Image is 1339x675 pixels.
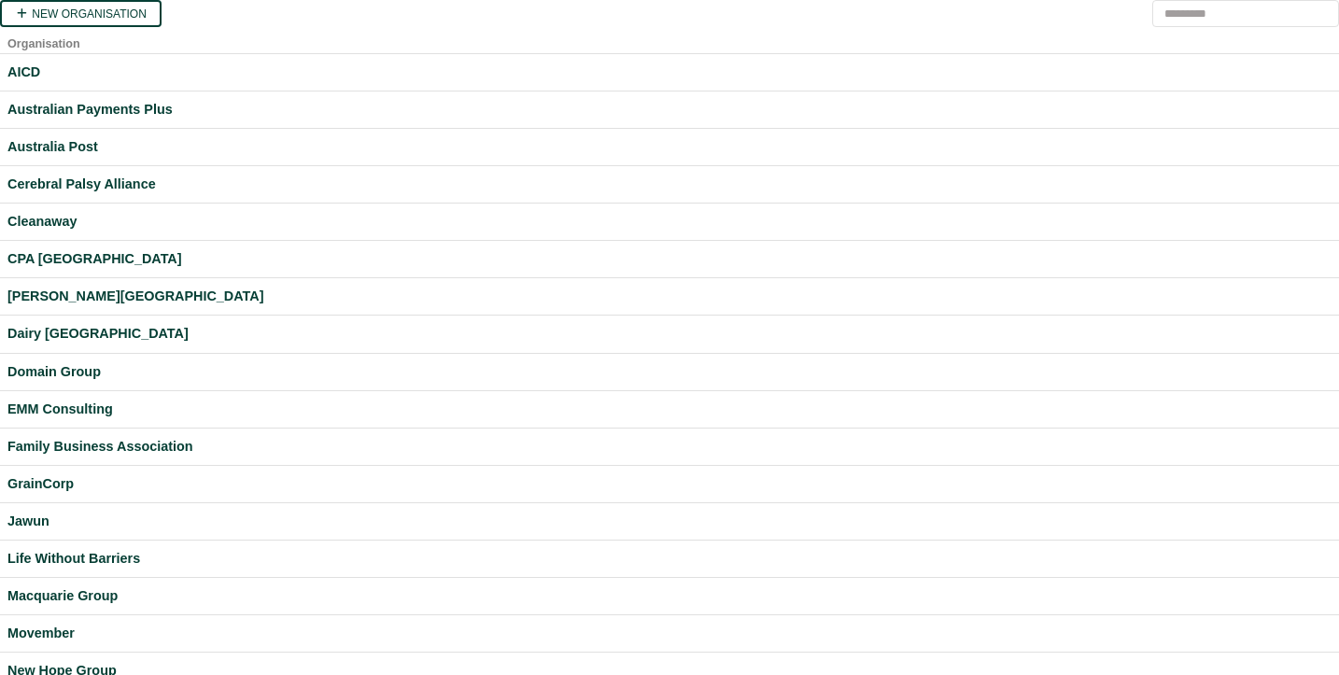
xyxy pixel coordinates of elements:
[7,399,1332,420] a: EMM Consulting
[7,623,1332,644] a: Movember
[7,511,1332,532] a: Jawun
[7,473,1332,495] a: GrainCorp
[7,211,1332,232] a: Cleanaway
[7,585,1332,607] a: Macquarie Group
[7,548,1332,570] a: Life Without Barriers
[7,286,1332,307] a: [PERSON_NAME][GEOGRAPHIC_DATA]
[7,99,1332,120] a: Australian Payments Plus
[7,323,1332,345] a: Dairy [GEOGRAPHIC_DATA]
[7,248,1332,270] a: CPA [GEOGRAPHIC_DATA]
[7,436,1332,457] a: Family Business Association
[7,174,1332,195] a: Cerebral Palsy Alliance
[7,62,1332,83] a: AICD
[7,136,1332,158] a: Australia Post
[7,361,1332,383] a: Domain Group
